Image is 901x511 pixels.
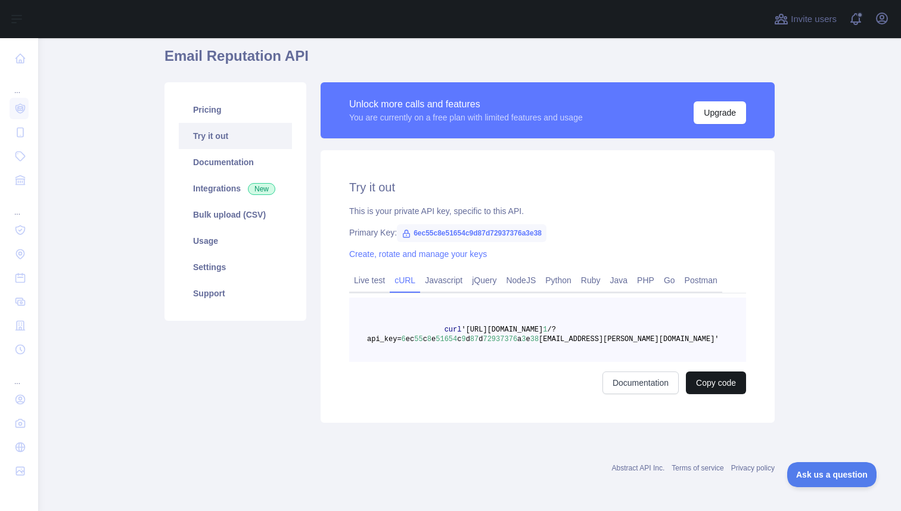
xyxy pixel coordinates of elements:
[390,271,420,290] a: cURL
[461,335,465,343] span: 9
[605,271,633,290] a: Java
[349,227,746,239] div: Primary Key:
[470,335,479,343] span: 87
[349,271,390,290] a: Live test
[686,371,746,394] button: Copy code
[543,326,547,334] span: 1
[602,371,679,394] a: Documentation
[521,335,526,343] span: 3
[791,13,837,26] span: Invite users
[414,335,422,343] span: 55
[179,149,292,175] a: Documentation
[349,205,746,217] div: This is your private API key, specific to this API.
[445,326,462,334] span: curl
[479,335,483,343] span: d
[483,335,517,343] span: 72937376
[787,462,877,487] iframe: Toggle Customer Support
[436,335,457,343] span: 51654
[672,464,723,472] a: Terms of service
[530,335,539,343] span: 38
[349,179,746,196] h2: Try it out
[349,97,583,112] div: Unlock more calls and features
[772,10,839,29] button: Invite users
[179,202,292,228] a: Bulk upload (CSV)
[179,280,292,306] a: Support
[179,228,292,254] a: Usage
[457,335,461,343] span: c
[461,326,543,334] span: '[URL][DOMAIN_NAME]
[164,47,775,75] h1: Email Reputation API
[517,335,521,343] span: a
[632,271,659,290] a: PHP
[423,335,427,343] span: c
[431,335,436,343] span: e
[10,193,29,217] div: ...
[466,335,470,343] span: d
[420,271,467,290] a: Javascript
[427,335,431,343] span: 8
[179,97,292,123] a: Pricing
[349,112,583,123] div: You are currently on a free plan with limited features and usage
[248,183,275,195] span: New
[179,123,292,149] a: Try it out
[397,224,546,242] span: 6ec55c8e51654c9d87d72937376a3e38
[10,363,29,386] div: ...
[349,249,487,259] a: Create, rotate and manage your keys
[694,101,746,124] button: Upgrade
[576,271,605,290] a: Ruby
[539,335,719,343] span: [EMAIL_ADDRESS][PERSON_NAME][DOMAIN_NAME]'
[467,271,501,290] a: jQuery
[540,271,576,290] a: Python
[659,271,680,290] a: Go
[680,271,722,290] a: Postman
[501,271,540,290] a: NodeJS
[10,72,29,95] div: ...
[179,254,292,280] a: Settings
[612,464,665,472] a: Abstract API Inc.
[402,335,406,343] span: 6
[406,335,414,343] span: ec
[526,335,530,343] span: e
[731,464,775,472] a: Privacy policy
[179,175,292,202] a: Integrations New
